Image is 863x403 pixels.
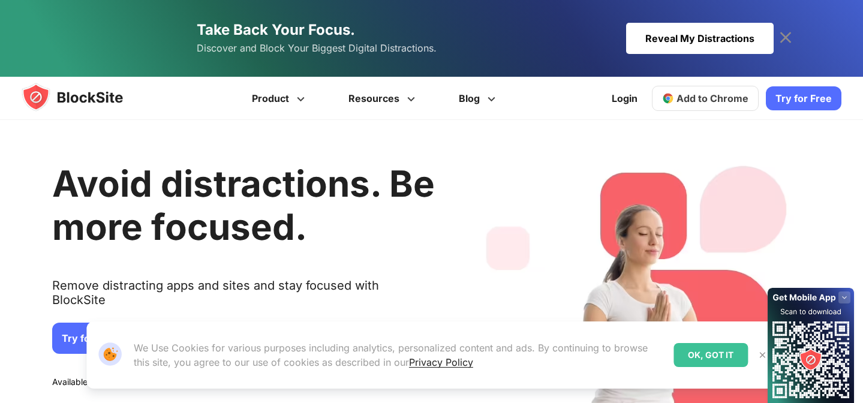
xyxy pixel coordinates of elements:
[52,278,435,317] text: Remove distracting apps and sites and stay focused with BlockSite
[605,84,645,113] a: Login
[52,377,101,389] text: Available On
[52,323,128,354] a: Try for Free
[757,350,767,360] img: Close
[134,341,664,369] p: We Use Cookies for various purposes including analytics, personalized content and ads. By continu...
[52,162,435,248] h1: Avoid distractions. Be more focused.
[22,83,146,112] img: blocksite-icon.5d769676.svg
[409,356,473,368] a: Privacy Policy
[626,23,774,54] div: Reveal My Distractions
[676,92,748,104] span: Add to Chrome
[652,86,759,111] a: Add to Chrome
[197,40,437,57] span: Discover and Block Your Biggest Digital Distractions.
[673,343,748,367] div: OK, GOT IT
[197,21,355,38] span: Take Back Your Focus.
[232,77,329,120] a: Product
[766,86,841,110] a: Try for Free
[662,92,674,104] img: chrome-icon.svg
[754,347,770,363] button: Close
[439,77,519,120] a: Blog
[329,77,439,120] a: Resources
